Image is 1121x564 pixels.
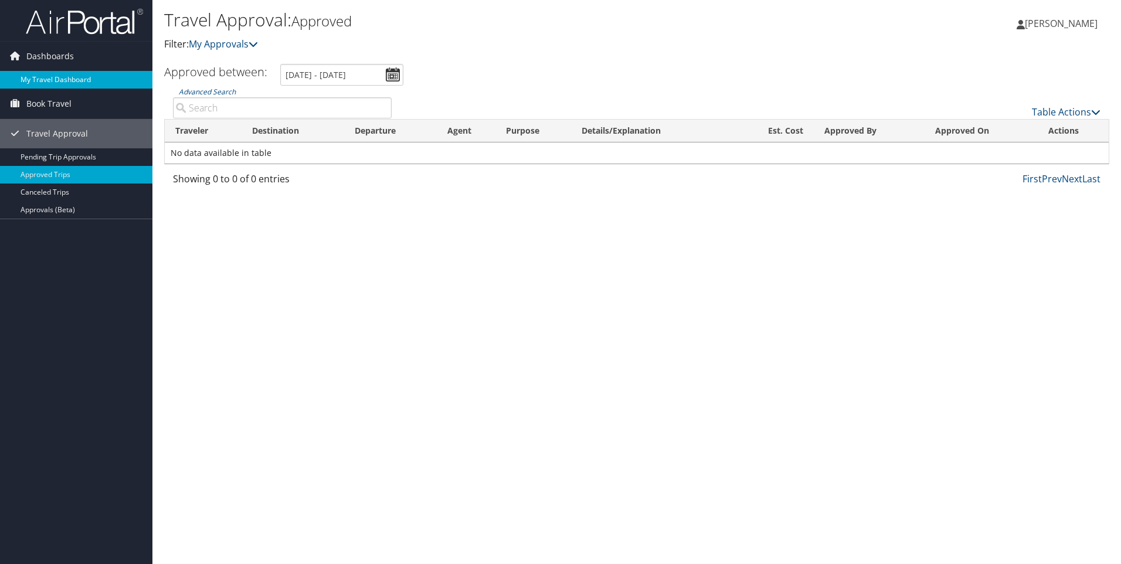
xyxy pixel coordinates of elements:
a: Next [1062,172,1082,185]
div: Showing 0 to 0 of 0 entries [173,172,392,192]
span: Book Travel [26,89,72,118]
th: Purpose [495,120,571,142]
th: Approved On: activate to sort column ascending [925,120,1038,142]
th: Destination: activate to sort column ascending [242,120,345,142]
img: airportal-logo.png [26,8,143,35]
a: My Approvals [189,38,258,50]
a: Last [1082,172,1100,185]
a: Table Actions [1032,106,1100,118]
small: Approved [291,11,352,30]
span: Dashboards [26,42,74,71]
p: Filter: [164,37,794,52]
th: Details/Explanation [571,120,736,142]
th: Approved By: activate to sort column ascending [814,120,924,142]
a: [PERSON_NAME] [1017,6,1109,41]
a: Advanced Search [179,87,236,97]
h3: Approved between: [164,64,267,80]
span: [PERSON_NAME] [1025,17,1098,30]
a: Prev [1042,172,1062,185]
th: Actions [1038,120,1109,142]
a: First [1023,172,1042,185]
span: Travel Approval [26,119,88,148]
th: Traveler: activate to sort column ascending [165,120,242,142]
input: [DATE] - [DATE] [280,64,403,86]
th: Departure: activate to sort column ascending [344,120,437,142]
td: No data available in table [165,142,1109,164]
h1: Travel Approval: [164,8,794,32]
th: Est. Cost: activate to sort column ascending [736,120,814,142]
input: Advanced Search [173,97,392,118]
th: Agent [437,120,495,142]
